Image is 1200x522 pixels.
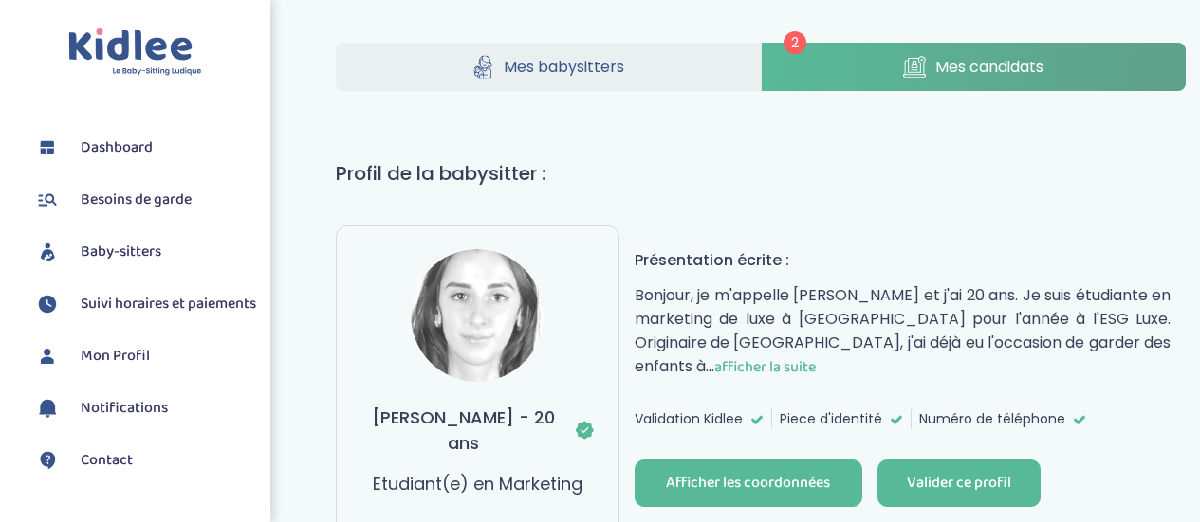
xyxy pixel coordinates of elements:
[33,394,62,423] img: notification.svg
[780,409,882,429] span: Piece d'identité
[33,186,62,214] img: besoin.svg
[411,249,544,382] img: avatar
[33,290,256,318] a: Suivi horaires et paiements
[784,31,806,54] span: 2
[33,446,62,475] img: contact.svg
[666,473,830,495] div: Afficher les coordonnées
[635,283,1171,379] p: Bonjour, je m'appelle [PERSON_NAME] et j'ai 20 ans. Je suis étudiante en marketing de luxe à [GEO...
[504,55,624,79] span: Mes babysitters
[33,238,256,266] a: Baby-sitters
[935,55,1043,79] span: Mes candidats
[33,342,256,370] a: Mon Profil
[33,186,256,214] a: Besoins de garde
[33,134,62,162] img: dashboard.svg
[336,159,1186,188] h1: Profil de la babysitter :
[81,241,161,263] span: Baby-sitters
[877,459,1041,507] button: Valider ce profil
[81,397,168,420] span: Notifications
[33,238,62,266] img: babysitters.svg
[33,342,62,370] img: profil.svg
[360,405,596,456] h3: [PERSON_NAME] - 20 ans
[81,189,192,211] span: Besoins de garde
[762,43,1186,91] a: Mes candidats
[81,449,133,472] span: Contact
[68,28,202,77] img: logo.svg
[81,345,150,368] span: Mon Profil
[336,43,760,91] a: Mes babysitters
[714,355,816,379] span: afficher la suite
[81,136,153,159] span: Dashboard
[635,459,862,507] button: Afficher les coordonnées
[907,473,1011,495] div: Valider ce profil
[81,293,256,315] span: Suivi horaires et paiements
[635,409,743,429] span: Validation Kidlee
[919,409,1065,429] span: Numéro de téléphone
[33,394,256,423] a: Notifications
[373,471,582,496] p: Etudiant(e) en Marketing
[33,134,256,162] a: Dashboard
[635,248,1171,272] h4: Présentation écrite :
[33,290,62,318] img: suivihoraire.svg
[33,446,256,475] a: Contact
